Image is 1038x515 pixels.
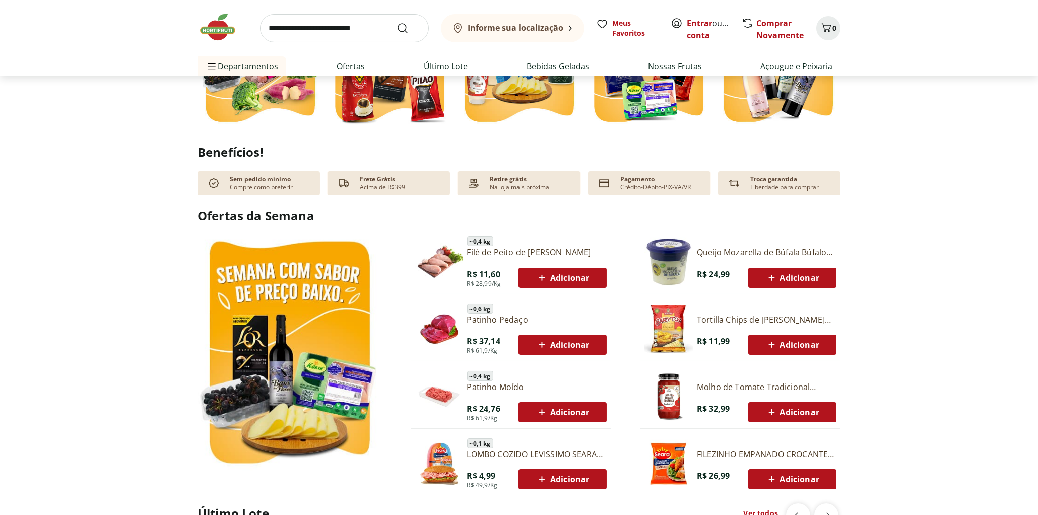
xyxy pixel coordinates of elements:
[687,18,742,41] a: Criar conta
[536,406,589,418] span: Adicionar
[441,14,584,42] button: Informe sua localização
[206,54,218,78] button: Menu
[536,339,589,351] span: Adicionar
[832,23,836,33] span: 0
[750,183,819,191] p: Liberdade para comprar
[467,336,500,347] span: R$ 37,14
[490,175,527,183] p: Retire grátis
[726,175,742,191] img: Devolução
[415,372,463,421] img: Patinho Moído
[748,335,836,355] button: Adicionar
[765,473,819,485] span: Adicionar
[644,372,693,421] img: Molho de Tomate Tradicional Orgânico Natural da Terra 330g
[467,371,493,381] span: ~ 0,4 kg
[336,175,352,191] img: truck
[748,402,836,422] button: Adicionar
[697,470,730,481] span: R$ 26,99
[415,440,463,488] img: Lombo Cozido Levíssimo Seara
[697,247,836,258] a: Queijo Mozarella de Búfala Búfalo Dourado 150g
[467,381,607,393] a: Patinho Moído
[644,440,693,488] img: Filezinho Empanado Crocante Seara 400g
[360,175,395,183] p: Frete Grátis
[467,347,498,355] span: R$ 61,9/Kg
[697,314,836,325] a: Tortilla Chips de [PERSON_NAME] 120g
[424,60,468,72] a: Último Lote
[620,175,655,183] p: Pagamento
[467,247,607,258] a: Filé de Peito de [PERSON_NAME]
[518,402,606,422] button: Adicionar
[467,314,607,325] a: Patinho Pedaço
[765,272,819,284] span: Adicionar
[527,60,589,72] a: Bebidas Geladas
[644,238,693,286] img: Queijo Mozarella de Búfala Búfalo Dourado 150g
[467,304,493,314] span: ~ 0,6 kg
[518,469,606,489] button: Adicionar
[467,236,493,246] span: ~ 0,4 kg
[206,175,222,191] img: check
[260,14,429,42] input: search
[765,339,819,351] span: Adicionar
[360,183,405,191] p: Acima de R$399
[750,175,797,183] p: Troca garantida
[230,175,291,183] p: Sem pedido mínimo
[518,335,606,355] button: Adicionar
[687,17,731,41] span: ou
[467,414,498,422] span: R$ 61,9/Kg
[230,183,293,191] p: Compre como preferir
[518,268,606,288] button: Adicionar
[765,406,819,418] span: Adicionar
[198,12,248,42] img: Hortifruti
[596,175,612,191] img: card
[748,268,836,288] button: Adicionar
[467,481,498,489] span: R$ 49,9/Kg
[198,207,840,224] h2: Ofertas da Semana
[467,269,500,280] span: R$ 11,60
[206,54,278,78] span: Departamentos
[697,336,730,347] span: R$ 11,99
[687,18,712,29] a: Entrar
[760,60,832,72] a: Açougue e Peixaria
[756,18,804,41] a: Comprar Novamente
[466,175,482,191] img: payment
[697,403,730,414] span: R$ 32,99
[612,18,659,38] span: Meus Favoritos
[337,60,365,72] a: Ofertas
[467,280,501,288] span: R$ 28,99/Kg
[536,272,589,284] span: Adicionar
[490,183,549,191] p: Na loja mais próxima
[536,473,589,485] span: Adicionar
[697,381,836,393] a: Molho de Tomate Tradicional Orgânico Natural Da Terra 330g
[415,305,463,353] img: Patinho Pedaço
[697,449,836,460] a: FILEZINHO EMPANADO CROCANTE SEARA 400G
[748,469,836,489] button: Adicionar
[198,145,840,159] h2: Benefícios!
[596,18,659,38] a: Meus Favoritos
[644,305,693,353] img: Tortilla Chips de Milho Garytos Sequoia 120g
[467,470,496,481] span: R$ 4,99
[648,60,702,72] a: Nossas Frutas
[697,269,730,280] span: R$ 24,99
[397,22,421,34] button: Submit Search
[468,22,563,33] b: Informe sua localização
[467,449,607,460] a: LOMBO COZIDO LEVISSIMO SEARA KG
[620,183,691,191] p: Crédito-Débito-PIX-VA/VR
[415,238,463,286] img: Filé de Peito de Frango Resfriado
[198,232,381,477] img: Ver todos
[467,438,493,448] span: ~ 0,1 kg
[467,403,500,414] span: R$ 24,76
[816,16,840,40] button: Carrinho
